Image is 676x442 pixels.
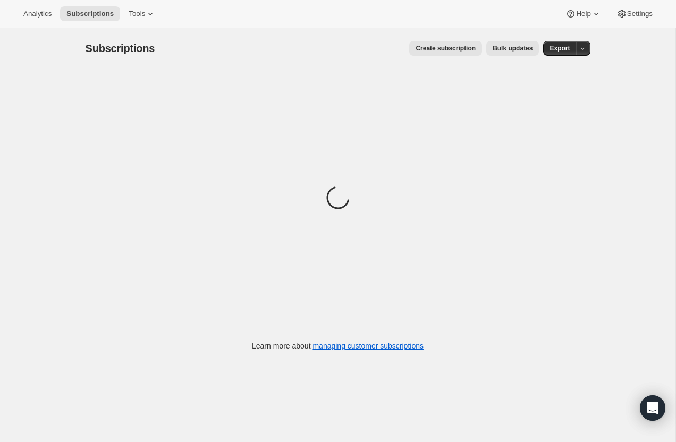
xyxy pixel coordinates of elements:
button: Tools [122,6,162,21]
span: Help [576,10,590,18]
div: Open Intercom Messenger [640,395,665,421]
span: Bulk updates [493,44,533,53]
button: Export [543,41,576,56]
span: Export [550,44,570,53]
span: Analytics [23,10,52,18]
button: Subscriptions [60,6,120,21]
button: Analytics [17,6,58,21]
a: managing customer subscriptions [312,342,424,350]
span: Settings [627,10,653,18]
button: Settings [610,6,659,21]
button: Help [559,6,607,21]
span: Subscriptions [66,10,114,18]
span: Subscriptions [86,42,155,54]
button: Create subscription [409,41,482,56]
p: Learn more about [252,341,424,351]
button: Bulk updates [486,41,539,56]
span: Tools [129,10,145,18]
span: Create subscription [416,44,476,53]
